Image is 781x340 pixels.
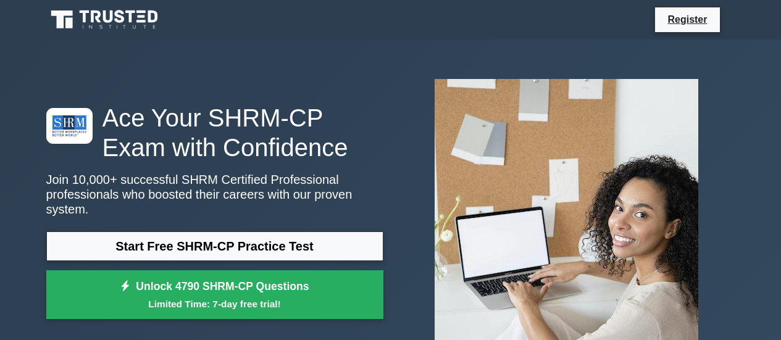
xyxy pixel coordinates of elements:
p: Join 10,000+ successful SHRM Certified Professional professionals who boosted their careers with ... [46,172,383,217]
a: Unlock 4790 SHRM-CP QuestionsLimited Time: 7-day free trial! [46,270,383,320]
small: Limited Time: 7-day free trial! [62,297,368,311]
a: Register [660,12,714,27]
h1: Ace Your SHRM-CP Exam with Confidence [46,103,383,162]
a: Start Free SHRM-CP Practice Test [46,231,383,261]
